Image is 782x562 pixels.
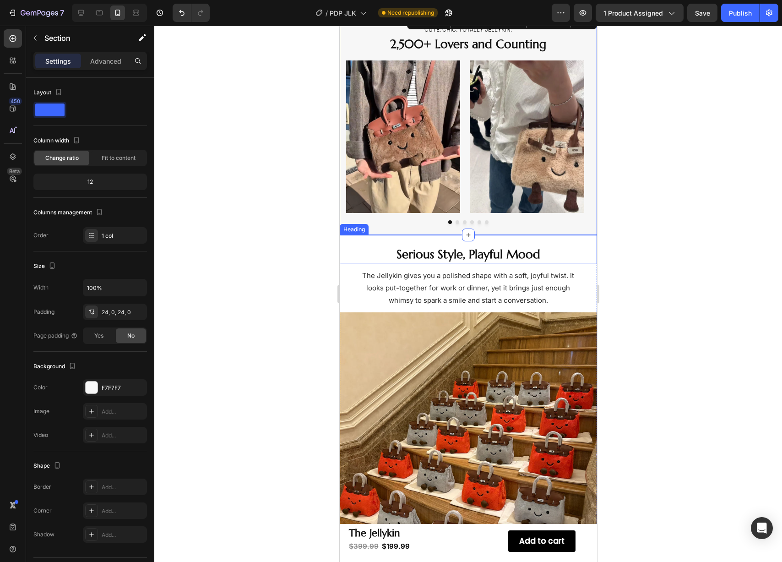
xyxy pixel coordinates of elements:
[33,231,49,240] div: Order
[35,175,145,188] div: 12
[9,98,22,105] div: 450
[173,4,210,22] div: Undo/Redo
[14,244,244,281] p: The Jellykin gives you a polished shape with a soft, joyful twist. It looks put-together for work...
[130,195,134,198] button: Dot
[13,10,244,27] h2: 2,500+ Lovers and Counting
[6,35,120,187] img: 28.png
[44,33,119,44] p: Section
[127,332,135,340] span: No
[90,56,121,66] p: Advanced
[102,483,145,491] div: Add...
[102,408,145,416] div: Add...
[102,431,145,440] div: Add...
[83,279,147,296] input: Auto
[33,284,49,292] div: Width
[687,4,717,22] button: Save
[330,8,356,18] span: PDP JLK
[102,308,145,316] div: 24, 0, 24, 0
[123,195,127,198] button: Dot
[695,9,710,17] span: Save
[102,507,145,515] div: Add...
[387,9,434,17] span: Need republishing
[45,154,79,162] span: Change ratio
[102,384,145,392] div: F7F7F7
[33,87,64,99] div: Layout
[33,383,48,392] div: Color
[60,7,64,18] p: 7
[116,195,119,198] button: Dot
[340,26,597,562] iframe: Design area
[33,507,52,515] div: Corner
[33,407,49,415] div: Image
[33,483,51,491] div: Border
[33,207,105,219] div: Columns management
[751,517,773,539] div: Open Intercom Messenger
[33,135,82,147] div: Column width
[33,530,54,539] div: Shadow
[4,4,68,22] button: 7
[94,332,103,340] span: Yes
[326,8,328,18] span: /
[102,232,145,240] div: 1 col
[145,195,149,198] button: Dot
[33,260,58,273] div: Size
[7,168,22,175] div: Beta
[130,35,244,187] img: 24_83cf8ed1-6a8c-46a6-9ab0-ea921b78fd9b.png
[102,154,136,162] span: Fit to content
[729,8,752,18] div: Publish
[45,56,71,66] p: Settings
[138,195,141,198] button: Dot
[33,431,48,439] div: Video
[33,332,78,340] div: Page padding
[13,220,244,238] h2: Serious Style, Playful Mood
[33,460,63,472] div: Shape
[2,200,27,208] div: Heading
[603,8,663,18] span: 1 product assigned
[596,4,684,22] button: 1 product assigned
[721,4,760,22] button: Publish
[33,360,78,373] div: Background
[102,531,145,539] div: Add...
[109,195,112,198] button: Dot
[33,308,54,316] div: Padding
